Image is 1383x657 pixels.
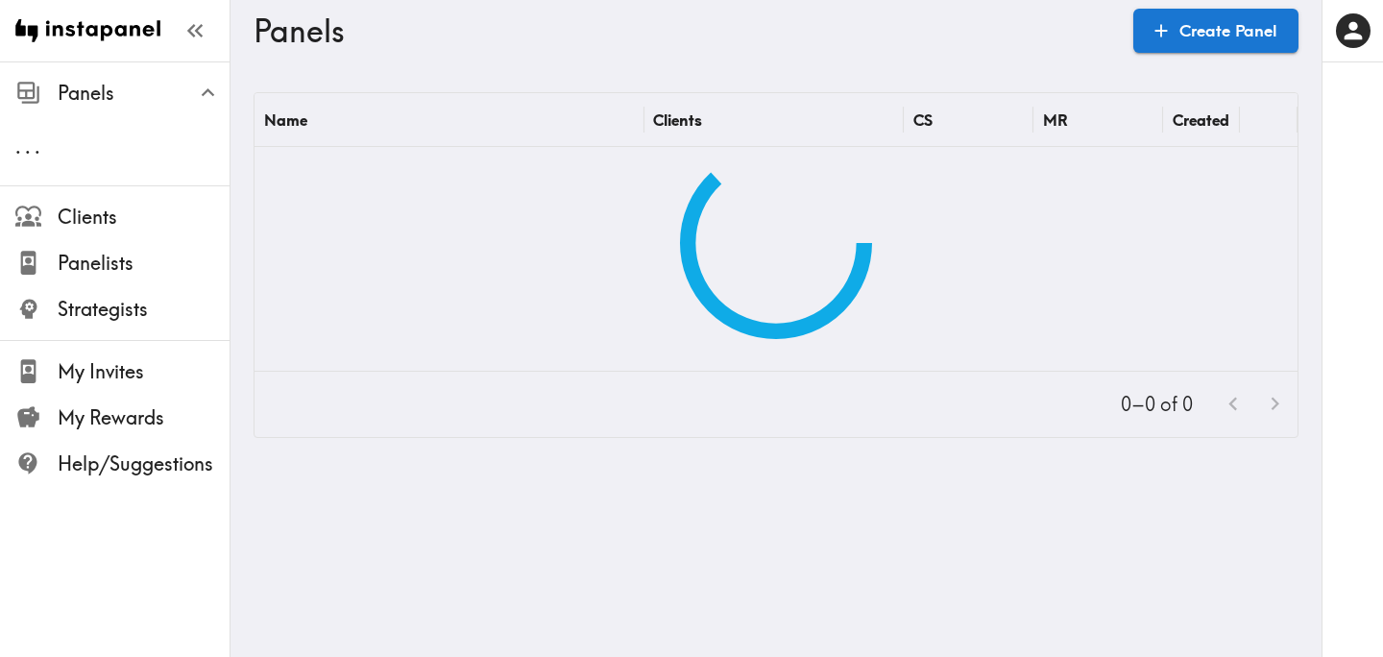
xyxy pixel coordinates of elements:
[58,296,230,323] span: Strategists
[1043,110,1068,130] div: MR
[913,110,933,130] div: CS
[58,358,230,385] span: My Invites
[58,404,230,431] span: My Rewards
[653,110,702,130] div: Clients
[35,134,40,158] span: .
[1173,110,1229,130] div: Created
[58,80,230,107] span: Panels
[25,134,31,158] span: .
[58,450,230,477] span: Help/Suggestions
[58,250,230,277] span: Panelists
[264,110,307,130] div: Name
[58,204,230,231] span: Clients
[254,12,1118,49] h3: Panels
[1121,391,1193,418] p: 0–0 of 0
[15,134,21,158] span: .
[1133,9,1298,53] a: Create Panel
